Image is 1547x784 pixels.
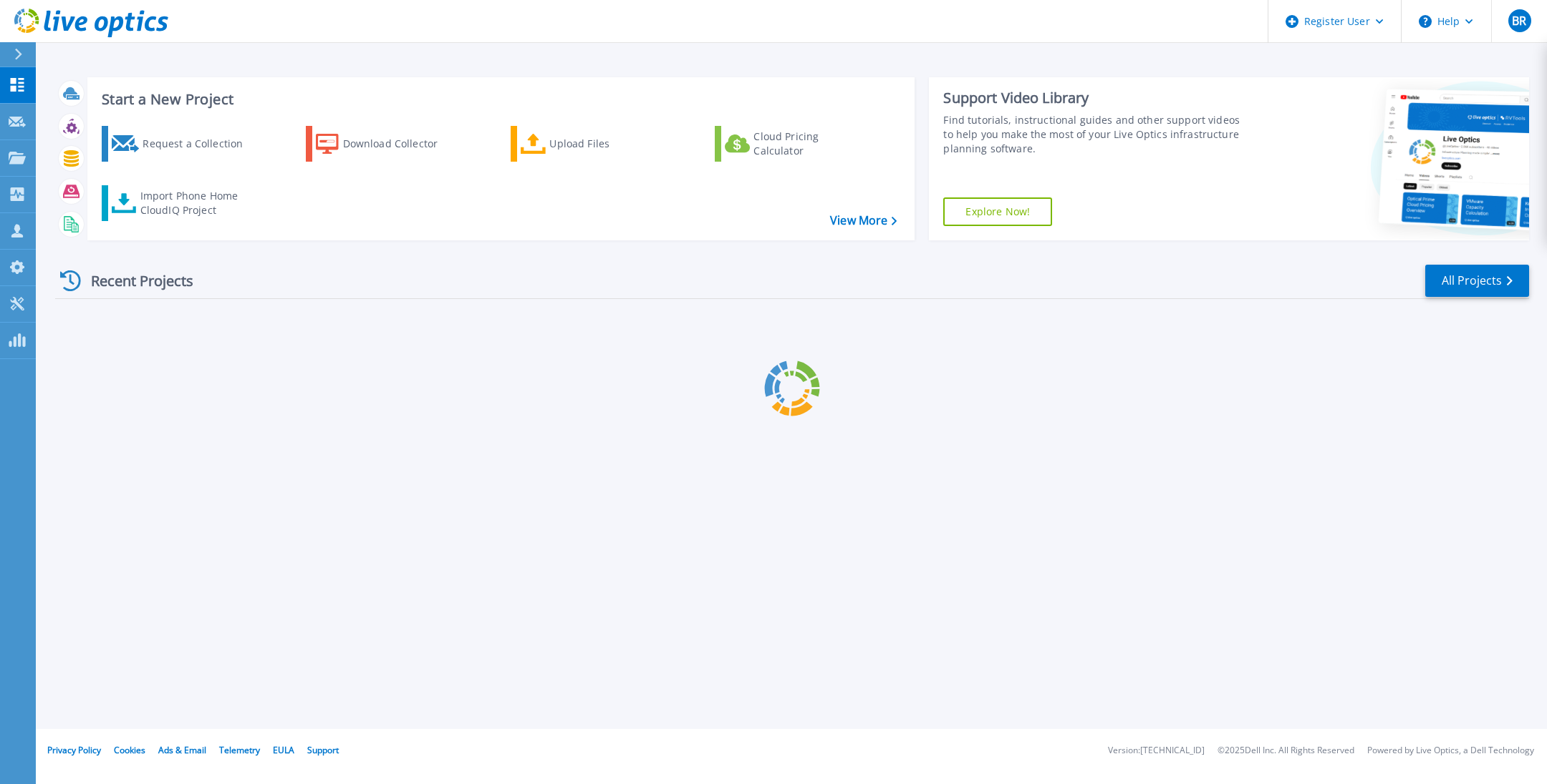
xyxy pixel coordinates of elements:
[102,92,897,107] h3: Start a New Project
[114,744,145,756] a: Cookies
[943,197,1052,226] a: Explore Now!
[55,263,213,298] div: Recent Projects
[158,744,206,756] a: Ads & Email
[306,126,466,162] a: Download Collector
[1425,265,1529,297] a: All Projects
[102,126,261,162] a: Request a Collection
[273,744,294,756] a: EULA
[943,113,1251,156] div: Find tutorials, instructional guides and other support videos to help you make the most of your L...
[943,89,1251,107] div: Support Video Library
[307,744,339,756] a: Support
[830,214,897,227] a: View More
[143,129,257,158] div: Request a Collection
[1108,746,1205,755] li: Version: [TECHNICAL_ID]
[47,744,101,756] a: Privacy Policy
[511,126,670,162] a: Upload Files
[549,129,664,158] div: Upload Files
[1512,15,1526,26] span: BR
[219,744,260,756] a: Telemetry
[753,129,868,158] div: Cloud Pricing Calculator
[1367,746,1534,755] li: Powered by Live Optics, a Dell Technology
[715,126,874,162] a: Cloud Pricing Calculator
[1218,746,1354,755] li: © 2025 Dell Inc. All Rights Reserved
[140,189,252,217] div: Import Phone Home CloudIQ Project
[343,129,458,158] div: Download Collector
